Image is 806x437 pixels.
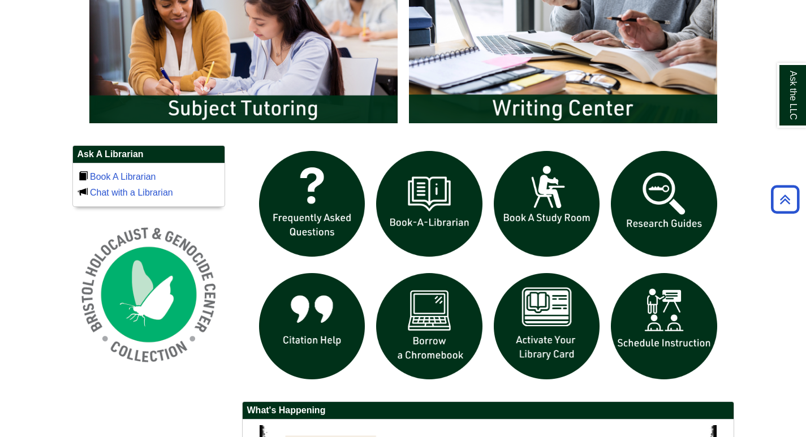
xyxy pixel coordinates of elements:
[253,145,723,390] div: slideshow
[253,267,371,385] img: citation help icon links to citation help guide page
[605,145,723,263] img: Research Guides icon links to research guides web page
[488,267,606,385] img: activate Library Card icon links to form to activate student ID into library card
[253,145,371,263] img: frequently asked questions
[73,146,225,163] h2: Ask A Librarian
[90,172,156,181] a: Book A Librarian
[488,145,606,263] img: book a study room icon links to book a study room web page
[370,145,488,263] img: Book a Librarian icon links to book a librarian web page
[72,218,225,371] img: Holocaust and Genocide Collection
[370,267,488,385] img: Borrow a chromebook icon links to the borrow a chromebook web page
[605,267,723,385] img: For faculty. Schedule Library Instruction icon links to form.
[90,188,173,197] a: Chat with a Librarian
[243,402,734,419] h2: What's Happening
[767,192,803,207] a: Back to Top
